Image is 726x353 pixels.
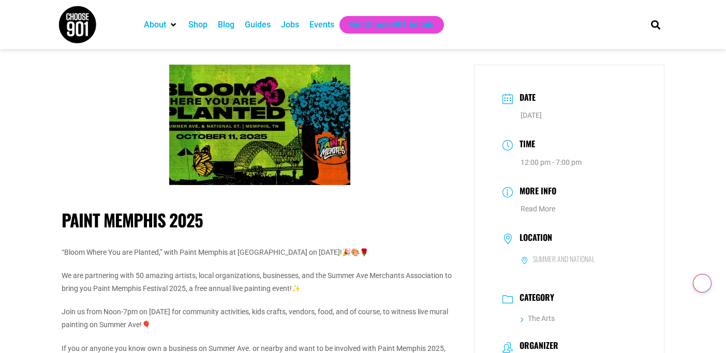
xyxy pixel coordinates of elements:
[245,19,271,31] a: Guides
[218,19,234,31] a: Blog
[521,205,555,213] a: Read More
[521,111,542,119] span: [DATE]
[62,246,458,259] p: “Bloom Where You are Planted,” with Paint Memphis at [GEOGRAPHIC_DATA] on [DATE]!🎉🎨🌹
[281,19,299,31] a: Jobs
[350,19,434,31] a: Get Choose901 Emails
[514,185,556,199] h3: More Info
[647,16,664,33] div: Search
[514,293,554,305] h3: Category
[533,254,595,264] h6: Summer and National
[309,19,334,31] a: Events
[62,210,458,231] h1: Paint Memphis 2025
[521,314,555,323] a: The Arts
[514,233,552,245] h3: Location
[514,137,535,152] h3: Time
[514,341,558,353] h3: Organizer
[139,16,633,34] nav: Main nav
[62,305,458,331] p: Join us from Noon-7pm on [DATE] for community activities, kids crafts, vendors, food, and of cour...
[62,269,458,295] p: We are partnering with 50 amazing artists, local organizations, businesses, and the Summer Ave Me...
[144,19,166,31] a: About
[521,158,582,166] abbr: 12:00 pm - 7:00 pm
[514,91,536,106] h3: Date
[188,19,208,31] a: Shop
[139,16,183,34] div: About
